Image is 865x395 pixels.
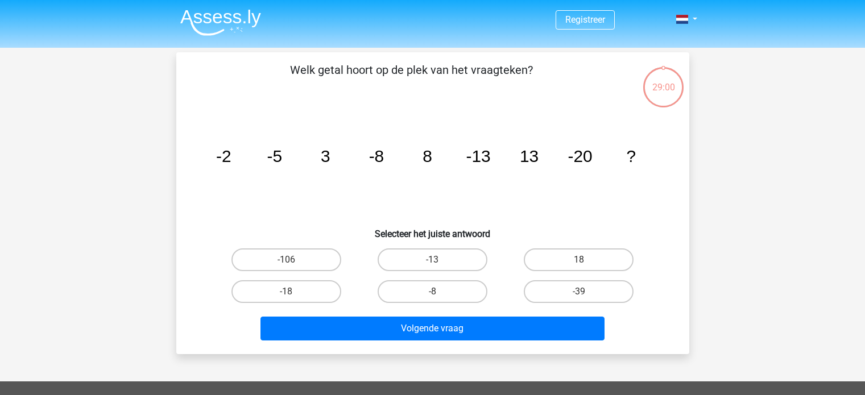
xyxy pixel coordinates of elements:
tspan: 8 [423,147,432,165]
tspan: ? [626,147,636,165]
label: -18 [231,280,341,303]
label: -39 [524,280,634,303]
label: -8 [378,280,487,303]
h6: Selecteer het juiste antwoord [194,219,671,239]
tspan: 3 [321,147,330,165]
tspan: -8 [369,147,384,165]
button: Volgende vraag [260,317,605,340]
div: 29:00 [642,66,685,94]
label: -106 [231,248,341,271]
label: 18 [524,248,634,271]
img: Assessly [180,9,261,36]
a: Registreer [565,14,605,25]
tspan: -20 [568,147,592,165]
tspan: -2 [216,147,231,165]
p: Welk getal hoort op de plek van het vraagteken? [194,61,628,95]
label: -13 [378,248,487,271]
tspan: 13 [519,147,538,165]
tspan: -5 [267,147,282,165]
tspan: -13 [466,147,490,165]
